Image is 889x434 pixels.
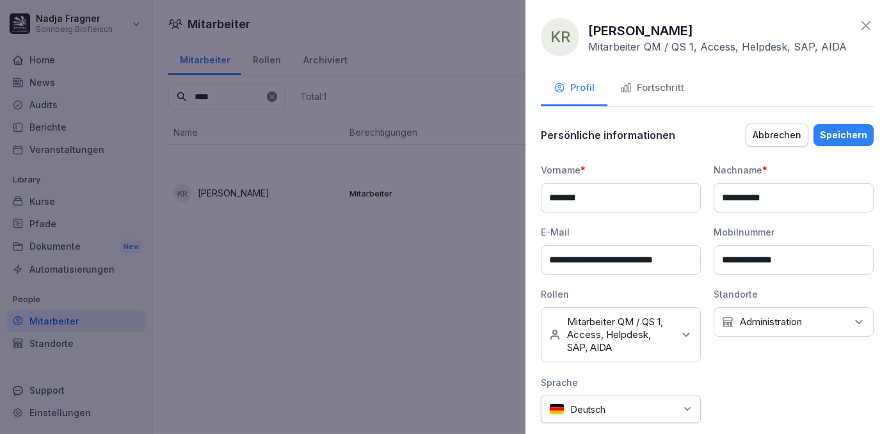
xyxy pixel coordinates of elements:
p: Mitarbeiter QM / QS 1, Access, Helpdesk, SAP, AIDA [567,316,673,354]
div: Nachname [714,163,874,177]
button: Profil [541,72,607,106]
button: Speichern [813,124,874,146]
div: Standorte [714,287,874,301]
div: Mobilnummer [714,225,874,239]
div: Vorname [541,163,701,177]
button: Abbrechen [746,124,808,147]
div: Sprache [541,376,701,389]
div: Deutsch [541,396,701,423]
p: Persönliche informationen [541,129,675,141]
button: Fortschritt [607,72,697,106]
div: Profil [554,81,595,95]
div: E-Mail [541,225,701,239]
img: de.svg [549,403,565,415]
div: Speichern [820,128,867,142]
div: KR [541,18,579,56]
p: Administration [740,316,802,328]
div: Abbrechen [753,128,801,142]
p: [PERSON_NAME] [588,21,693,40]
div: Fortschritt [620,81,684,95]
div: Rollen [541,287,701,301]
p: Mitarbeiter QM / QS 1, Access, Helpdesk, SAP, AIDA [588,40,847,53]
